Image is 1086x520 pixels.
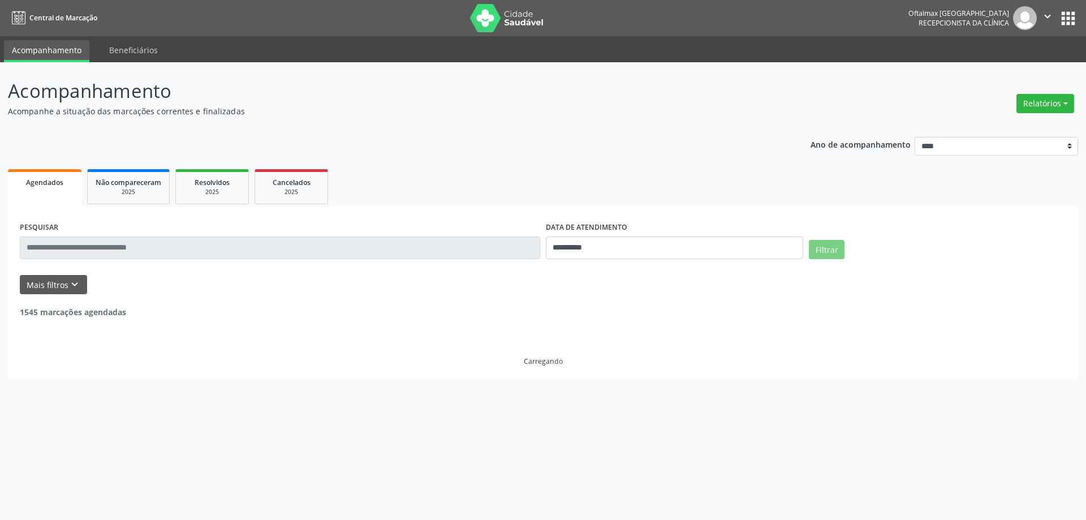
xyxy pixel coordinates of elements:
[919,18,1009,28] span: Recepcionista da clínica
[8,105,757,117] p: Acompanhe a situação das marcações correntes e finalizadas
[96,178,161,187] span: Não compareceram
[908,8,1009,18] div: Oftalmax [GEOGRAPHIC_DATA]
[68,278,81,291] i: keyboard_arrow_down
[273,178,311,187] span: Cancelados
[195,178,230,187] span: Resolvidos
[263,188,320,196] div: 2025
[20,219,58,237] label: PESQUISAR
[546,219,627,237] label: DATA DE ATENDIMENTO
[4,40,89,62] a: Acompanhamento
[524,356,563,366] div: Carregando
[1037,6,1058,30] button: 
[1058,8,1078,28] button: apps
[8,77,757,105] p: Acompanhamento
[811,137,911,151] p: Ano de acompanhamento
[29,13,97,23] span: Central de Marcação
[1013,6,1037,30] img: img
[101,40,166,60] a: Beneficiários
[26,178,63,187] span: Agendados
[184,188,240,196] div: 2025
[96,188,161,196] div: 2025
[20,275,87,295] button: Mais filtroskeyboard_arrow_down
[1041,10,1054,23] i: 
[8,8,97,27] a: Central de Marcação
[20,307,126,317] strong: 1545 marcações agendadas
[809,240,844,259] button: Filtrar
[1016,94,1074,113] button: Relatórios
